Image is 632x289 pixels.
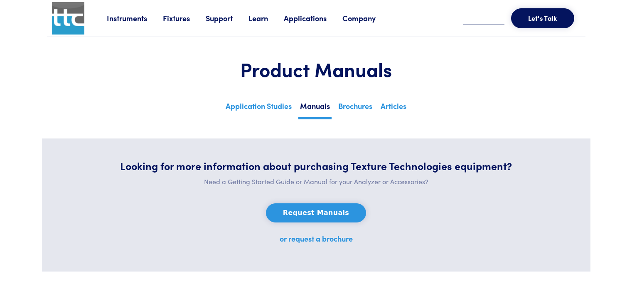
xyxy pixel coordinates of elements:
a: Fixtures [163,13,206,23]
a: Company [342,13,391,23]
button: Let's Talk [511,8,574,28]
a: Manuals [298,99,332,119]
a: Brochures [337,99,374,117]
a: Support [206,13,248,23]
a: Articles [379,99,408,117]
a: Instruments [107,13,163,23]
h5: Looking for more information about purchasing Texture Technologies equipment? [62,158,571,173]
a: or request a brochure [280,233,353,244]
a: Application Studies [224,99,293,117]
a: Applications [284,13,342,23]
h1: Product Manuals [67,57,566,81]
p: Need a Getting Started Guide or Manual for your Analyzer or Accessories? [62,176,571,187]
button: Request Manuals [266,203,366,222]
a: Learn [248,13,284,23]
img: ttc_logo_1x1_v1.0.png [52,2,84,35]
